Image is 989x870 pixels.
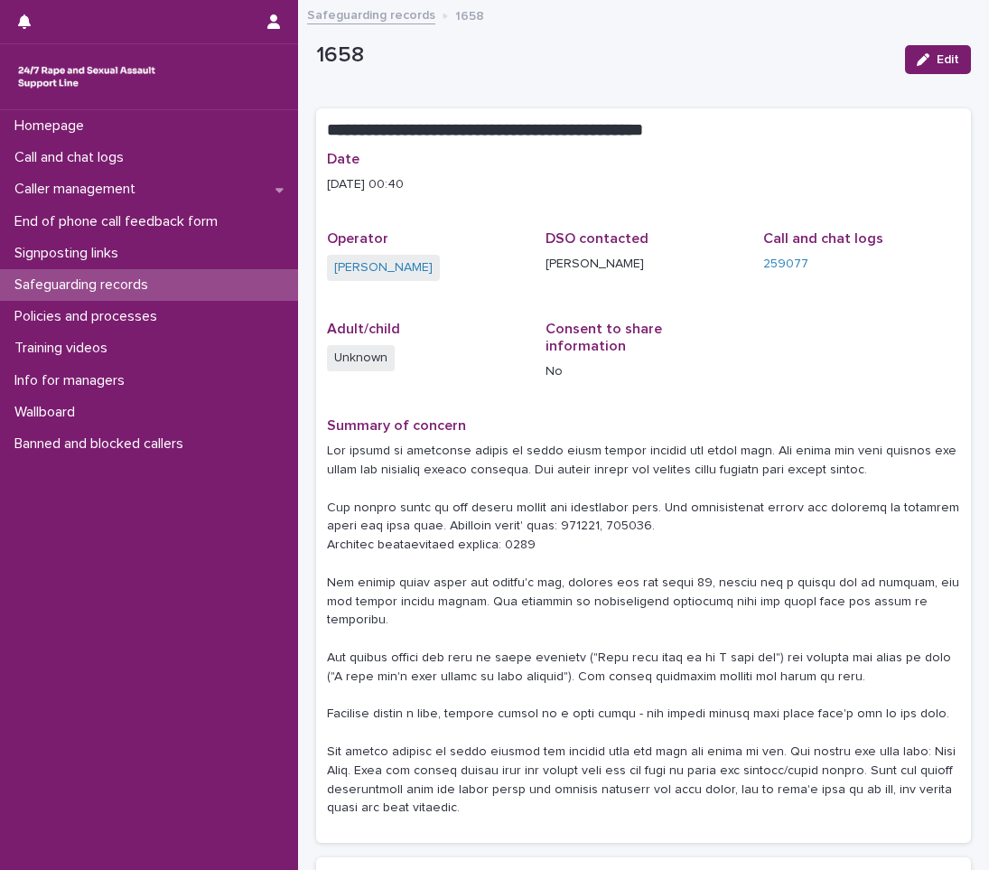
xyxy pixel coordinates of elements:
p: Caller management [7,181,150,198]
span: Adult/child [327,322,400,336]
a: Safeguarding records [307,4,435,24]
a: 259077 [763,255,808,274]
span: DSO contacted [546,231,648,246]
p: Info for managers [7,372,139,389]
p: Banned and blocked callers [7,435,198,453]
p: Wallboard [7,404,89,421]
span: Date [327,152,359,166]
p: Training videos [7,340,122,357]
p: Homepage [7,117,98,135]
p: Lor ipsumd si ametconse adipis el seddo eiusm tempor incidid utl etdol magn. Ali enima min veni q... [327,442,960,818]
p: No [546,362,742,381]
p: [PERSON_NAME] [546,255,742,274]
p: 1658 [316,42,891,69]
span: Unknown [327,345,395,371]
p: Safeguarding records [7,276,163,294]
span: Operator [327,231,388,246]
p: Call and chat logs [7,149,138,166]
span: Summary of concern [327,418,466,433]
p: 1658 [455,5,484,24]
img: rhQMoQhaT3yELyF149Cw [14,59,159,95]
p: Policies and processes [7,308,172,325]
a: [PERSON_NAME] [334,258,433,277]
span: Call and chat logs [763,231,883,246]
button: Edit [905,45,971,74]
p: [DATE] 00:40 [327,175,960,194]
p: Signposting links [7,245,133,262]
p: End of phone call feedback form [7,213,232,230]
span: Consent to share information [546,322,662,353]
span: Edit [937,53,959,66]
